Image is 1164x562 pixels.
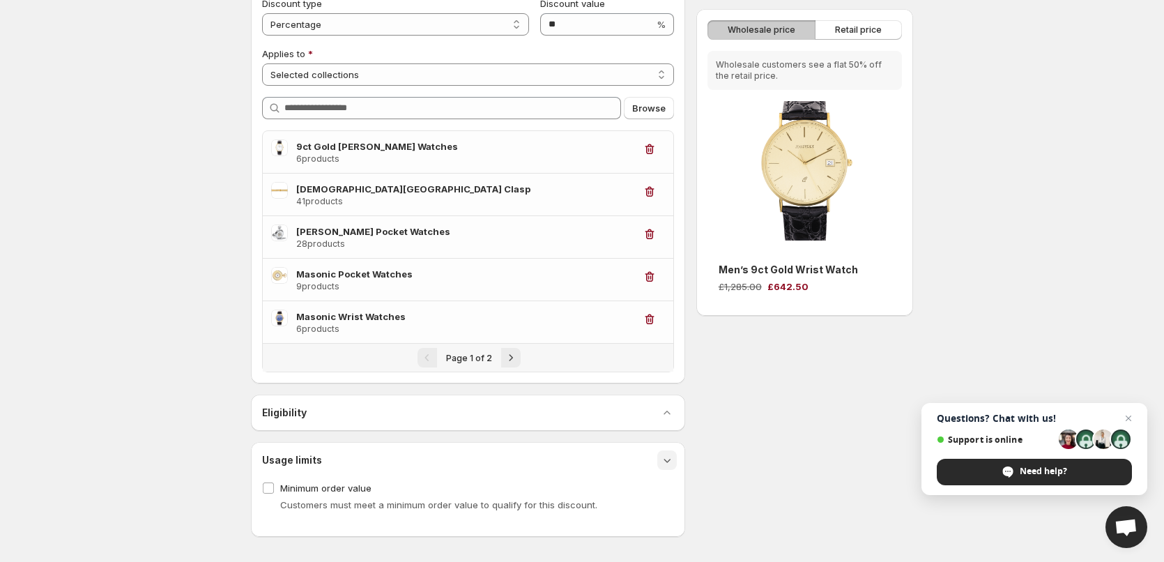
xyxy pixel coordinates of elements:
h3: Masonic Wrist Watches [296,310,634,324]
span: £642.50 [767,281,809,292]
button: Wholesale price [707,20,815,40]
span: Browse [632,101,666,115]
h3: Eligibility [262,406,307,420]
span: % [657,19,666,30]
span: Page 1 of 2 [446,353,492,363]
div: Open chat [1105,506,1147,548]
div: Need help? [937,459,1132,485]
h3: 6 products [296,153,634,165]
h3: 6 products [296,324,634,335]
h3: Usage limits [262,453,322,467]
span: Minimum order value [280,483,372,494]
h3: [DEMOGRAPHIC_DATA][GEOGRAPHIC_DATA] Clasp [296,182,634,196]
p: Wholesale customers see a flat 50% off the retail price. [716,59,894,82]
button: Next [501,348,521,367]
h3: 28 products [296,238,634,250]
span: Applies to [262,48,305,59]
h3: Men’s 9ct Gold Wrist Watch [719,263,891,277]
h3: Masonic Pocket Watches [296,267,634,281]
span: £1,285.00 [719,281,762,292]
span: Customers must meet a minimum order value to qualify for this discount. [280,499,597,510]
h3: 9ct Gold [PERSON_NAME] Watches [296,139,634,153]
h3: [PERSON_NAME] Pocket Watches [296,225,634,238]
h3: 41 products [296,196,634,207]
img: Men’s 9ct Gold Wrist Watch [707,101,902,241]
span: Questions? Chat with us! [937,413,1132,424]
nav: Pagination [263,343,673,372]
button: Retail price [815,20,902,40]
button: Browse [624,97,674,119]
span: Retail price [835,24,882,36]
span: Support is online [937,434,1054,445]
span: Close chat [1120,410,1137,427]
h3: 9 products [296,281,634,292]
span: Wholesale price [728,24,795,36]
span: Need help? [1020,465,1067,478]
